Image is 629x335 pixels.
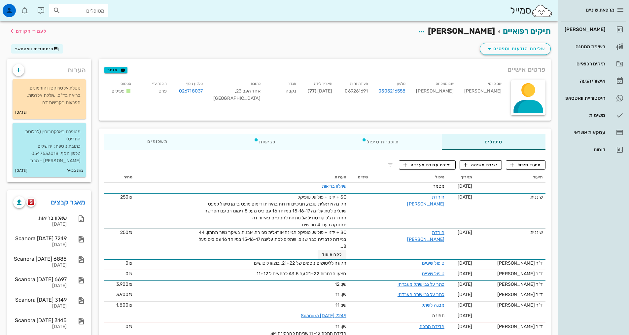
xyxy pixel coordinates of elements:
[586,7,614,13] span: מרפאת שיניים
[335,281,346,287] span: שן: 12
[447,172,475,183] th: תאריך
[503,26,551,36] a: תיקים רפואיים
[398,292,444,297] a: כתר על גבי שתל מעבדתי
[13,276,67,282] div: Scanora [DATE] 6697
[561,56,626,72] a: תיקים רפואיים
[7,59,91,78] div: הערות
[13,304,67,309] div: [DATE]
[371,172,447,183] th: טיפול
[16,28,47,34] span: לעמוד הקודם
[135,172,349,183] th: הערות
[235,88,261,94] span: אחד העם 23
[477,229,543,236] div: שיננית
[19,5,23,9] span: תג
[186,82,203,86] small: טלפון נוסף
[563,130,605,135] div: עסקאות אשראי
[26,198,36,207] button: scanora logo
[510,4,553,18] div: סמייל
[15,167,27,174] small: [DATE]
[15,47,53,51] span: היסטוריית וואטסאפ
[13,297,67,303] div: Scanora [DATE] 3149
[561,39,626,55] a: רשימת המתנה
[235,88,236,94] span: ,
[136,79,172,106] div: פרטי
[204,194,346,228] span: SC + ידני + פוליש. טופיקל הגיינה אוראלית טובה, חניכיים ורודות בהירות ודימום מועט בזמן טיפול למעט ...
[13,317,67,323] div: Scanora [DATE] 3145
[563,44,605,49] div: רשימת המתנה
[125,260,132,266] span: 0₪
[152,82,167,86] small: הופנה ע״י
[147,139,168,144] span: תשלומים
[459,79,507,106] div: [PERSON_NAME]
[121,82,131,86] small: סטטוס
[13,324,67,330] div: [DATE]
[563,113,605,118] div: משימות
[460,160,502,169] button: יצירת משימה
[458,292,472,297] span: [DATE]
[266,79,302,106] div: נקבה
[308,88,332,94] span: [DATE] ( )
[436,82,454,86] small: שם משפחה
[419,324,444,329] a: מדידת מתכת
[485,45,545,53] span: שליחת הודעות וטפסים
[399,160,455,169] button: יצירת עבודת מעבדה
[477,260,543,267] div: ד"ר [PERSON_NAME]
[125,271,132,277] span: 0₪
[13,222,67,227] div: [DATE]
[107,67,124,73] span: תגיות
[563,27,605,32] div: [PERSON_NAME]
[458,230,472,235] span: [DATE]
[561,90,626,106] a: היסטוריית וואטסאפ
[67,167,83,174] small: צוות סמייל
[442,134,545,150] div: טיפולים
[422,260,444,266] a: טיפול שיניים
[458,271,472,277] span: [DATE]
[488,82,502,86] small: שם פרטי
[458,313,472,318] span: [DATE]
[397,82,406,86] small: טלפון
[257,271,346,277] span: בוצעו הרחבות 21+22 עם A3.5 להתאים ל 11+12
[561,125,626,140] a: עסקאות אשראי
[563,147,605,152] div: דוחות
[422,271,444,277] a: טיפול שיניים
[350,82,368,86] small: תעודת זהות
[458,183,472,189] span: [DATE]
[378,88,405,95] a: 0505216558
[407,230,444,242] a: הורדת [PERSON_NAME]
[433,183,444,189] span: מסמך
[28,199,34,205] img: scanora logo
[319,134,442,150] div: תוכניות טיפול
[199,230,346,249] span: SC + ידני + פוליש. טופיקל הגיינה אוראלית סבירה, אבנית בעיקר גשר תחתון. 44 בניידות לדבריה כבר שנים...
[13,283,67,289] div: [DATE]
[251,82,261,86] small: כתובת
[458,260,472,266] span: [DATE]
[407,194,444,207] a: הורדת [PERSON_NAME]
[563,95,605,101] div: היסטוריית וואטסאפ
[432,313,444,318] span: תמונה
[480,43,551,55] button: שליחת הודעות וטפסים
[120,194,132,200] span: 250₪
[18,85,81,106] p: נוטלת אלטרוקסין והורמונים. בריאה בד"כ. שוללת אלרגיות. הפרעות בקרישת דם
[458,194,472,200] span: [DATE]
[116,281,132,287] span: 3,900₪
[18,128,81,165] p: מטופלת באלקטרוסין (לבלוטת התריס) כתובת נוספת: ירושלים טלפון נוסף: 0547533018 [PERSON_NAME] - הבת
[211,134,319,150] div: פגישות
[120,230,132,235] span: 250₪
[563,78,605,84] div: אישורי הגעה
[507,64,545,75] span: פרטים אישיים
[13,256,67,262] div: Scanora [DATE] 6885
[322,183,346,189] a: שאלון בריאות
[13,215,67,221] div: שאלון בריאות
[464,162,498,168] span: יצירת משימה
[15,109,27,116] small: [DATE]
[104,67,127,73] button: תגיות
[411,79,459,106] div: [PERSON_NAME]
[477,281,543,288] div: ד"ר [PERSON_NAME]
[398,281,444,287] a: כתר על גבי שתל מעבדתי
[506,160,545,169] button: תיעוד טיפול
[179,88,203,95] a: 026718037
[477,323,543,330] div: ד"ר [PERSON_NAME]
[475,172,545,183] th: תיעוד
[318,250,346,259] button: לקרוא עוד
[51,197,86,207] a: מאגר קבצים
